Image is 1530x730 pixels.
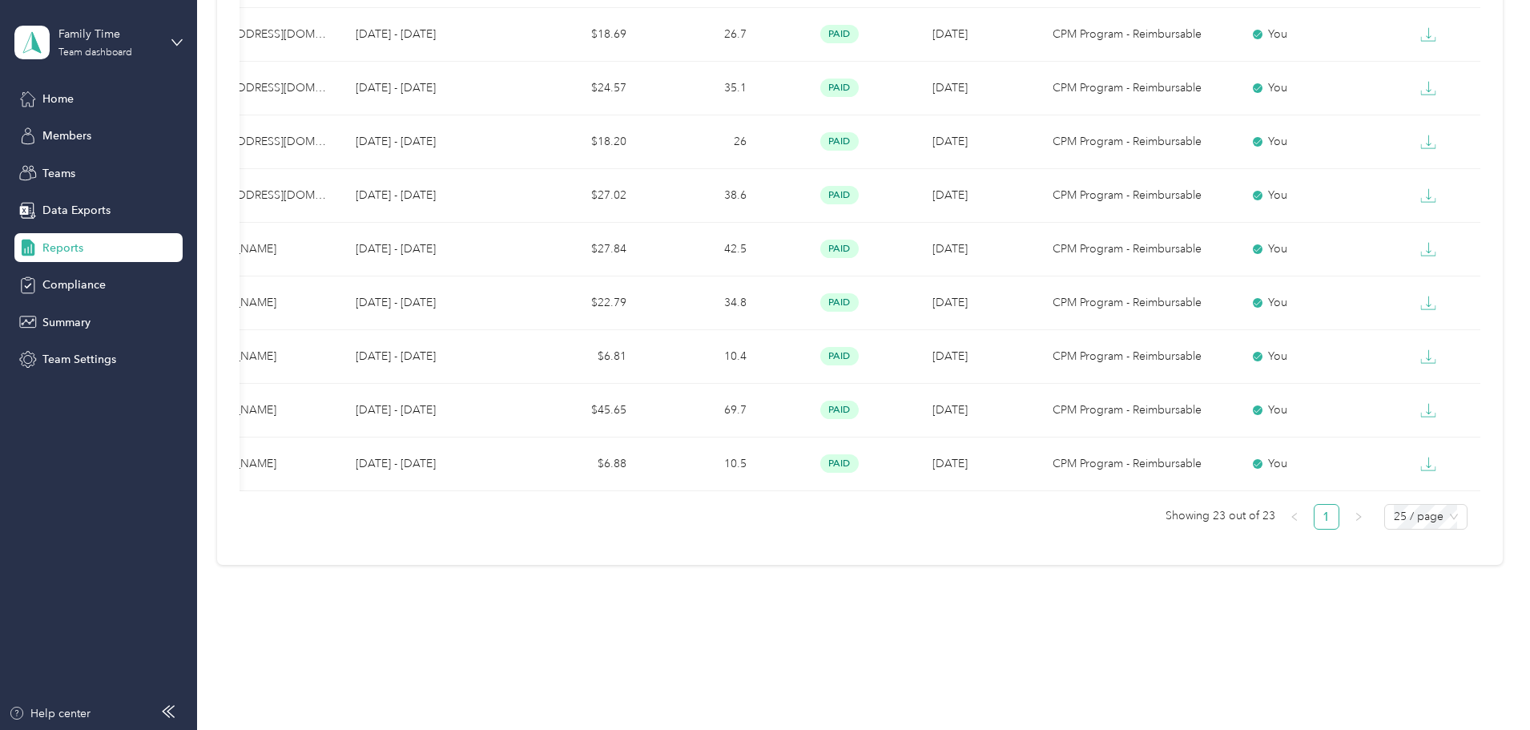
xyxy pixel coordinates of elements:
a: 1 [1315,505,1339,529]
div: [EMAIL_ADDRESS][DOMAIN_NAME] [187,79,330,97]
td: $6.88 [519,438,639,491]
td: 26 [639,115,759,169]
span: 25 / page [1394,505,1458,529]
div: You [1253,348,1387,365]
div: [EMAIL_ADDRESS][DOMAIN_NAME] [187,187,330,204]
p: CPM Program - Reimbursable [1053,187,1227,204]
li: 1 [1314,504,1339,530]
div: Family Time [58,26,159,42]
span: right [1354,512,1363,522]
td: 10.5 [639,438,759,491]
span: [DATE] [932,188,968,202]
td: $18.69 [519,8,639,62]
div: [PERSON_NAME] [187,401,330,419]
span: [DATE] [932,27,968,41]
span: Home [42,91,74,107]
td: CPM Program - Reimbursable [1040,384,1240,438]
td: CPM Program - Reimbursable [1040,438,1240,491]
div: You [1253,133,1387,151]
td: 10.4 [639,330,759,384]
span: paid [820,293,859,312]
p: [DATE] - [DATE] [356,26,506,43]
span: paid [820,25,859,43]
span: Reports [42,240,83,256]
div: You [1253,240,1387,258]
span: [DATE] [932,296,968,309]
span: paid [820,401,859,419]
td: $22.79 [519,276,639,330]
span: Summary [42,314,91,331]
p: [DATE] - [DATE] [356,348,506,365]
span: Team Settings [42,351,116,368]
td: 26.7 [639,8,759,62]
span: [DATE] [932,81,968,95]
li: Previous Page [1282,504,1307,530]
div: You [1253,187,1387,204]
p: CPM Program - Reimbursable [1053,240,1227,258]
div: [EMAIL_ADDRESS][DOMAIN_NAME] [187,26,330,43]
td: 34.8 [639,276,759,330]
p: CPM Program - Reimbursable [1053,133,1227,151]
td: $45.65 [519,384,639,438]
td: $27.84 [519,223,639,276]
div: You [1253,79,1387,97]
p: [DATE] - [DATE] [356,187,506,204]
span: paid [820,186,859,204]
span: Teams [42,165,75,182]
p: CPM Program - Reimbursable [1053,26,1227,43]
span: paid [820,454,859,473]
td: $27.02 [519,169,639,223]
p: [DATE] - [DATE] [356,240,506,258]
div: [PERSON_NAME] [187,240,330,258]
p: CPM Program - Reimbursable [1053,79,1227,97]
p: CPM Program - Reimbursable [1053,401,1227,419]
div: Page Size [1384,504,1468,530]
span: [DATE] [932,403,968,417]
div: You [1253,401,1387,419]
span: Members [42,127,91,144]
p: CPM Program - Reimbursable [1053,294,1227,312]
td: CPM Program - Reimbursable [1040,276,1240,330]
span: paid [820,240,859,258]
td: CPM Program - Reimbursable [1040,8,1240,62]
td: 38.6 [639,169,759,223]
span: [DATE] [932,457,968,470]
p: [DATE] - [DATE] [356,79,506,97]
td: CPM Program - Reimbursable [1040,115,1240,169]
td: CPM Program - Reimbursable [1040,62,1240,115]
td: CPM Program - Reimbursable [1040,223,1240,276]
div: [PERSON_NAME] [187,348,330,365]
span: paid [820,79,859,97]
div: You [1253,294,1387,312]
td: 69.7 [639,384,759,438]
span: left [1290,512,1299,522]
span: paid [820,132,859,151]
span: [DATE] [932,349,968,363]
iframe: Everlance-gr Chat Button Frame [1440,640,1530,730]
td: $24.57 [519,62,639,115]
p: CPM Program - Reimbursable [1053,348,1227,365]
td: $6.81 [519,330,639,384]
span: Data Exports [42,202,111,219]
div: [PERSON_NAME] [187,455,330,473]
span: Compliance [42,276,106,293]
p: [DATE] - [DATE] [356,294,506,312]
div: [PERSON_NAME] [187,294,330,312]
p: CPM Program - Reimbursable [1053,455,1227,473]
td: 42.5 [639,223,759,276]
td: CPM Program - Reimbursable [1040,330,1240,384]
div: Team dashboard [58,48,132,58]
td: CPM Program - Reimbursable [1040,169,1240,223]
button: Help center [9,705,91,722]
p: [DATE] - [DATE] [356,133,506,151]
p: [DATE] - [DATE] [356,401,506,419]
td: 35.1 [639,62,759,115]
div: [EMAIL_ADDRESS][DOMAIN_NAME] [187,133,330,151]
button: right [1346,504,1371,530]
button: left [1282,504,1307,530]
td: $18.20 [519,115,639,169]
div: You [1253,455,1387,473]
li: Next Page [1346,504,1371,530]
p: [DATE] - [DATE] [356,455,506,473]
